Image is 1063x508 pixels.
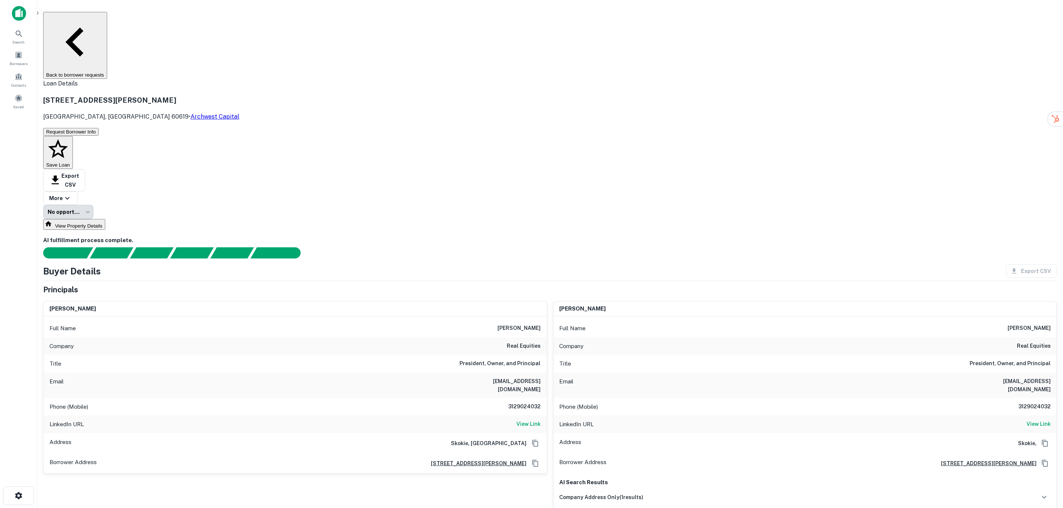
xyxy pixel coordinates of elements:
[517,420,541,429] a: View Link
[1040,438,1051,449] button: Copy Address
[43,95,239,105] h3: [STREET_ADDRESS][PERSON_NAME]
[935,459,1037,467] a: [STREET_ADDRESS][PERSON_NAME]
[507,342,541,351] h6: real equities
[49,438,71,449] p: Address
[2,48,35,68] a: Borrowers
[560,438,582,449] p: Address
[560,493,644,501] h6: company address only ( 1 results)
[13,104,24,110] span: Saved
[1017,342,1051,351] h6: real equities
[49,342,74,351] p: Company
[43,169,85,192] button: Export CSV
[1027,420,1051,428] h6: View Link
[961,377,1051,393] h6: [EMAIL_ADDRESS][DOMAIN_NAME]
[13,39,25,45] span: Search
[210,247,254,258] div: Principals found, still searching for contact information. This may take time...
[251,247,310,258] div: AI fulfillment process complete.
[43,112,239,121] p: [GEOGRAPHIC_DATA], [GEOGRAPHIC_DATA] 60619 •
[498,324,541,333] h6: [PERSON_NAME]
[43,128,99,136] button: Request Borrower Info
[10,61,28,67] span: Borrowers
[49,377,64,393] p: Email
[445,439,527,447] h6: Skokie, [GEOGRAPHIC_DATA]
[425,459,527,467] a: [STREET_ADDRESS][PERSON_NAME]
[190,113,239,120] a: Archwest Capital
[452,377,541,393] h6: [EMAIL_ADDRESS][DOMAIN_NAME]
[560,305,606,313] h6: [PERSON_NAME]
[49,420,84,429] p: LinkedIn URL
[49,305,96,313] h6: [PERSON_NAME]
[560,324,586,333] p: Full Name
[49,458,97,469] p: Borrower Address
[560,342,584,351] p: Company
[1027,420,1051,429] a: View Link
[1006,402,1051,411] h6: 3129024032
[90,247,133,258] div: Your request is received and processing...
[43,80,78,87] span: Loan Details
[530,438,541,449] button: Copy Address
[2,91,35,111] a: Saved
[34,247,90,258] div: Sending borrower request to AI...
[49,324,76,333] p: Full Name
[170,247,214,258] div: Principals found, AI now looking for contact information...
[43,136,73,169] button: Save Loan
[2,70,35,90] a: Contacts
[43,205,93,219] div: No opportunity
[970,359,1051,368] h6: President, Owner, and Principal
[43,12,107,79] button: Back to borrower requests
[43,236,1057,245] h6: AI fulfillment process complete.
[1026,448,1063,484] iframe: Chat Widget
[560,377,574,393] p: Email
[530,458,541,469] button: Copy Address
[49,402,88,411] p: Phone (Mobile)
[517,420,541,428] h6: View Link
[560,359,571,368] p: Title
[49,359,61,368] p: Title
[496,402,541,411] h6: 3129024032
[460,359,541,368] h6: President, Owner, and Principal
[1012,439,1037,447] h6: Skokie,
[2,26,35,46] a: Search
[43,264,101,278] h4: Buyer Details
[560,478,1051,487] p: AI Search Results
[1008,324,1051,333] h6: [PERSON_NAME]
[560,402,598,411] p: Phone (Mobile)
[560,458,607,469] p: Borrower Address
[43,219,105,230] button: View Property Details
[11,82,26,88] span: Contacts
[130,247,173,258] div: Documents found, AI parsing details...
[12,6,26,21] img: capitalize-icon.png
[43,284,78,295] h5: Principals
[560,420,594,429] p: LinkedIn URL
[43,192,78,205] button: More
